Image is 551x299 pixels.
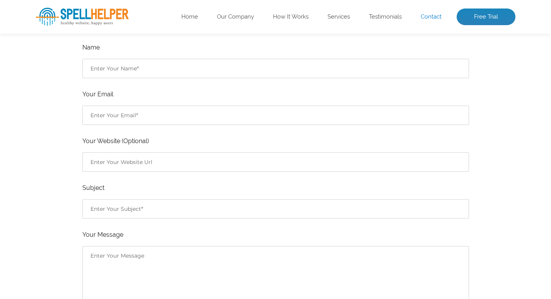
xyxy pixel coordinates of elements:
[82,152,469,172] input: Enter Your Website Url
[82,106,469,125] input: Enter Your Email*
[369,13,402,21] a: Testimonials
[421,13,442,21] a: Contact
[217,13,254,21] a: Our Company
[181,13,198,21] a: Home
[82,89,469,100] label: Your Email
[457,9,515,26] a: Free Trial
[328,13,350,21] a: Services
[82,59,469,78] input: Enter Your Name*
[82,42,469,53] label: Name
[82,199,469,219] input: Enter Your Subject*
[82,229,469,240] label: Your Message
[82,183,469,193] label: Subject
[273,13,309,21] a: How It Works
[82,136,469,147] label: Your Website (Optional)
[36,8,129,26] img: SpellHelper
